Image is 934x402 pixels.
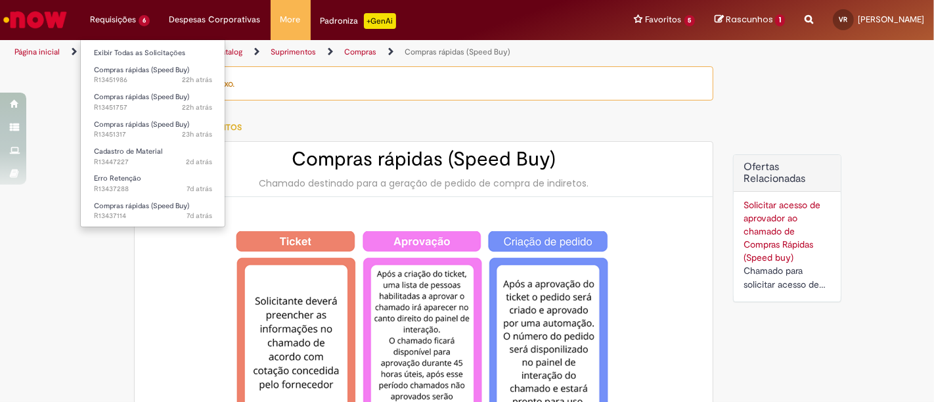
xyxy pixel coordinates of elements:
[733,154,841,302] div: Ofertas Relacionadas
[148,177,700,190] div: Chamado destinado para a geração de pedido de compra de indiretos.
[81,90,225,114] a: Aberto R13451757 : Compras rápidas (Speed Buy)
[94,92,189,102] span: Compras rápidas (Speed Buy)
[186,157,212,167] span: 2d atrás
[344,47,376,57] a: Compras
[744,162,831,185] h2: Ofertas Relacionadas
[271,47,316,57] a: Suprimentos
[744,264,831,292] div: Chamado para solicitar acesso de aprovador ao ticket de Speed buy
[94,201,189,211] span: Compras rápidas (Speed Buy)
[187,211,212,221] time: 21/08/2025 15:43:36
[81,145,225,169] a: Aberto R13447227 : Cadastro de Material
[186,157,212,167] time: 26/08/2025 10:04:51
[182,75,212,85] time: 27/08/2025 11:41:50
[182,129,212,139] span: 23h atrás
[405,47,510,57] a: Compras rápidas (Speed Buy)
[646,13,682,26] span: Favoritos
[90,13,136,26] span: Requisições
[744,199,820,263] a: Solicitar acesso de aprovador ao chamado de Compras Rápidas (Speed buy)
[321,13,396,29] div: Padroniza
[81,171,225,196] a: Aberto R13437288 : Erro Retenção
[182,102,212,112] time: 27/08/2025 11:08:42
[94,120,189,129] span: Compras rápidas (Speed Buy)
[81,63,225,87] a: Aberto R13451986 : Compras rápidas (Speed Buy)
[182,129,212,139] time: 27/08/2025 10:07:54
[182,75,212,85] span: 22h atrás
[148,148,700,170] h2: Compras rápidas (Speed Buy)
[94,65,189,75] span: Compras rápidas (Speed Buy)
[80,39,225,227] ul: Requisições
[139,15,150,26] span: 6
[94,102,212,113] span: R13451757
[14,47,60,57] a: Página inicial
[1,7,69,33] img: ServiceNow
[715,14,785,26] a: Rascunhos
[364,13,396,29] p: +GenAi
[81,118,225,142] a: Aberto R13451317 : Compras rápidas (Speed Buy)
[94,157,212,167] span: R13447227
[94,184,212,194] span: R13437288
[684,15,696,26] span: 5
[94,211,212,221] span: R13437114
[858,14,924,25] span: [PERSON_NAME]
[10,40,613,64] ul: Trilhas de página
[182,102,212,112] span: 22h atrás
[169,13,261,26] span: Despesas Corporativas
[187,211,212,221] span: 7d atrás
[94,129,212,140] span: R13451317
[839,15,848,24] span: VR
[94,173,141,183] span: Erro Retenção
[134,66,713,100] div: Obrigatório um anexo.
[726,13,773,26] span: Rascunhos
[94,75,212,85] span: R13451986
[94,146,162,156] span: Cadastro de Material
[280,13,301,26] span: More
[187,184,212,194] time: 21/08/2025 16:10:08
[81,199,225,223] a: Aberto R13437114 : Compras rápidas (Speed Buy)
[187,184,212,194] span: 7d atrás
[775,14,785,26] span: 1
[81,46,225,60] a: Exibir Todas as Solicitações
